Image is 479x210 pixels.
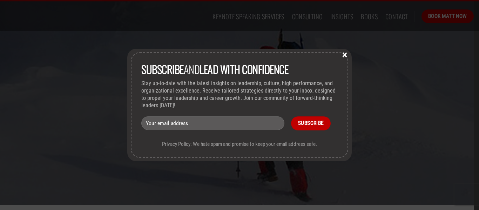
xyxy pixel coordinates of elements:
[141,141,338,147] p: Privacy Policy: We hate spam and promise to keep your email address safe.
[141,80,338,109] p: Stay up-to-date with the latest insights on leadership, culture, high performance, and organizati...
[141,61,288,77] span: and
[141,116,284,130] input: Your email address
[141,61,184,77] strong: Subscribe
[200,61,288,77] strong: lead with Confidence
[291,116,331,130] input: Subscribe
[339,51,350,57] button: Close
